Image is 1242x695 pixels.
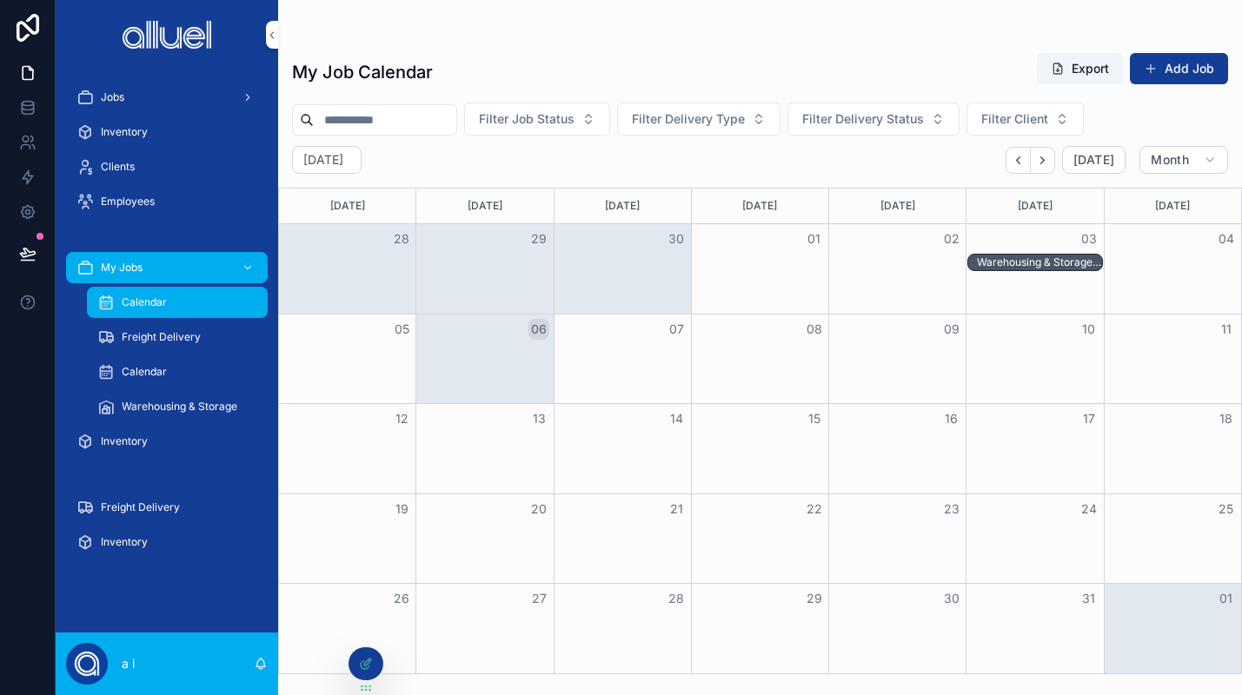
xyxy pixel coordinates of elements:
[941,588,962,609] button: 30
[528,499,549,520] button: 20
[1079,319,1099,340] button: 10
[282,189,413,223] div: [DATE]
[122,655,135,672] p: a i
[391,319,412,340] button: 05
[56,69,278,580] div: scrollable content
[101,434,148,448] span: Inventory
[101,90,124,104] span: Jobs
[66,492,268,523] a: Freight Delivery
[1139,146,1228,174] button: Month
[941,228,962,249] button: 02
[787,103,960,136] button: Select Button
[278,188,1242,674] div: Month View
[666,408,687,429] button: 14
[464,103,610,136] button: Select Button
[87,391,268,422] a: Warehousing & Storage
[101,195,155,208] span: Employees
[666,588,687,609] button: 28
[101,125,148,139] span: Inventory
[87,356,268,387] a: Calendar
[66,426,268,457] a: Inventory
[804,588,825,609] button: 29
[941,319,962,340] button: 09
[87,287,268,318] a: Calendar
[632,110,745,128] span: Filter Delivery Type
[666,319,687,340] button: 07
[66,252,268,283] a: My Jobs
[528,228,549,249] button: 29
[391,499,412,520] button: 19
[101,261,143,275] span: My Jobs
[1079,228,1099,249] button: 03
[1037,53,1123,84] button: Export
[977,255,1102,270] div: Warehousing & Storage, Partial Return, Scheduled - NYCHA, Antoinette Brown
[804,319,825,340] button: 08
[966,103,1084,136] button: Select Button
[557,189,688,223] div: [DATE]
[802,110,924,128] span: Filter Delivery Status
[617,103,780,136] button: Select Button
[87,321,268,353] a: Freight Delivery
[101,160,135,174] span: Clients
[66,82,268,113] a: Jobs
[1062,146,1126,174] button: [DATE]
[832,189,963,223] div: [DATE]
[1006,147,1031,174] button: Back
[528,408,549,429] button: 13
[479,110,575,128] span: Filter Job Status
[292,60,433,84] h1: My Job Calendar
[977,255,1102,269] div: Warehousing & Storage, Partial Return, Scheduled - NYCHA, [PERSON_NAME]
[101,535,148,549] span: Inventory
[1216,408,1237,429] button: 18
[1079,408,1099,429] button: 17
[804,499,825,520] button: 22
[969,189,1100,223] div: [DATE]
[1073,152,1114,168] span: [DATE]
[804,228,825,249] button: 01
[122,330,201,344] span: Freight Delivery
[1216,499,1237,520] button: 25
[1216,228,1237,249] button: 04
[981,110,1048,128] span: Filter Client
[1216,588,1237,609] button: 01
[391,408,412,429] button: 12
[122,400,237,414] span: Warehousing & Storage
[1079,499,1099,520] button: 24
[66,151,268,182] a: Clients
[66,526,268,558] a: Inventory
[1031,147,1055,174] button: Next
[122,365,167,379] span: Calendar
[1079,588,1099,609] button: 31
[391,228,412,249] button: 28
[941,499,962,520] button: 23
[1151,152,1189,168] span: Month
[419,189,550,223] div: [DATE]
[528,588,549,609] button: 27
[101,500,180,514] span: Freight Delivery
[666,499,687,520] button: 21
[391,588,412,609] button: 26
[123,21,211,49] img: App logo
[804,408,825,429] button: 15
[666,228,687,249] button: 30
[694,189,826,223] div: [DATE]
[66,116,268,148] a: Inventory
[941,408,962,429] button: 16
[122,295,167,309] span: Calendar
[1107,189,1239,223] div: [DATE]
[66,186,268,217] a: Employees
[528,319,549,340] button: 06
[303,151,343,169] h2: [DATE]
[1216,319,1237,340] button: 11
[1130,53,1228,84] button: Add Job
